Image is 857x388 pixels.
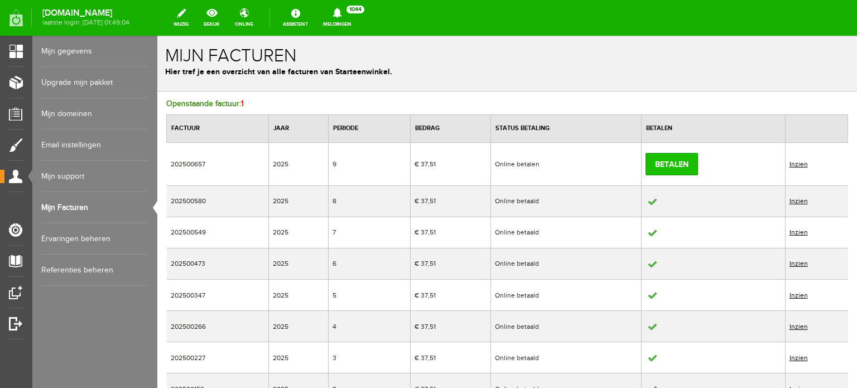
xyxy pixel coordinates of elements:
th: Periode [171,79,253,107]
span: 1044 [346,6,364,13]
a: wijzig [167,6,195,30]
td: 202500549 [9,181,112,212]
a: Ervaringen beheren [41,223,148,255]
a: Upgrade mijn pakket [41,67,148,98]
a: Mijn Facturen [41,192,148,223]
a: bekijk [197,6,227,30]
td: Online betaald [333,244,484,275]
span: laatste login: [DATE] 01:49:04 [42,20,129,26]
td: 2 [171,338,253,369]
td: € 37,51 [253,150,333,181]
a: Inzien [632,256,651,264]
a: Inzien [632,224,651,232]
a: Meldingen1044 [316,6,358,30]
td: € 37,51 [253,338,333,369]
a: Mijn domeinen [41,98,148,130]
td: 202500158 [9,338,112,369]
td: Online betaald [333,212,484,243]
td: € 37,51 [253,212,333,243]
a: Referenties beheren [41,255,148,286]
td: 202500657 [9,107,112,150]
span: Openstaande factuur: [9,64,86,73]
td: 2025 [112,107,171,150]
a: online [228,6,260,30]
td: Online betalen [333,107,484,150]
a: Inzien [632,124,651,132]
td: 2025 [112,275,171,306]
td: Online betaald [333,181,484,212]
a: Mijn support [41,161,148,192]
td: 7 [171,181,253,212]
a: Inzien [632,318,651,326]
a: Inzien [632,349,651,357]
td: 5 [171,244,253,275]
td: 2025 [112,244,171,275]
a: Assistent [276,6,315,30]
td: Online betaald [333,275,484,306]
p: Hier tref je een overzicht van alle facturen van Starteenwinkel. [8,30,692,42]
td: 2025 [112,212,171,243]
td: 2025 [112,150,171,181]
td: € 37,51 [253,244,333,275]
td: 3 [171,306,253,338]
td: 4 [171,275,253,306]
td: 202500473 [9,212,112,243]
th: Status betaling [333,79,484,107]
a: Inzien [632,287,651,295]
td: 8 [171,150,253,181]
th: Betalen [484,79,628,107]
td: 9 [171,107,253,150]
td: € 37,51 [253,306,333,338]
th: Factuur [9,79,112,107]
strong: [DOMAIN_NAME] [42,10,129,16]
font: 1 [84,64,86,73]
td: 202500227 [9,306,112,338]
a: Inzien [632,161,651,169]
th: Jaar [112,79,171,107]
td: 2025 [112,306,171,338]
h1: Mijn Facturen [8,11,692,30]
td: Online betaald [333,150,484,181]
td: Online betaald [333,306,484,338]
a: Email instellingen [41,130,148,161]
td: 2025 [112,181,171,212]
a: Betalen [488,117,541,140]
a: Mijn gegevens [41,36,148,67]
th: Bedrag [253,79,333,107]
td: 6 [171,212,253,243]
td: 2025 [112,338,171,369]
td: € 37,51 [253,275,333,306]
a: Inzien [632,193,651,200]
td: 202500266 [9,275,112,306]
td: 202500580 [9,150,112,181]
td: € 37,51 [253,181,333,212]
td: 202500347 [9,244,112,275]
td: € 37,51 [253,107,333,150]
td: Online betaald [333,338,484,369]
